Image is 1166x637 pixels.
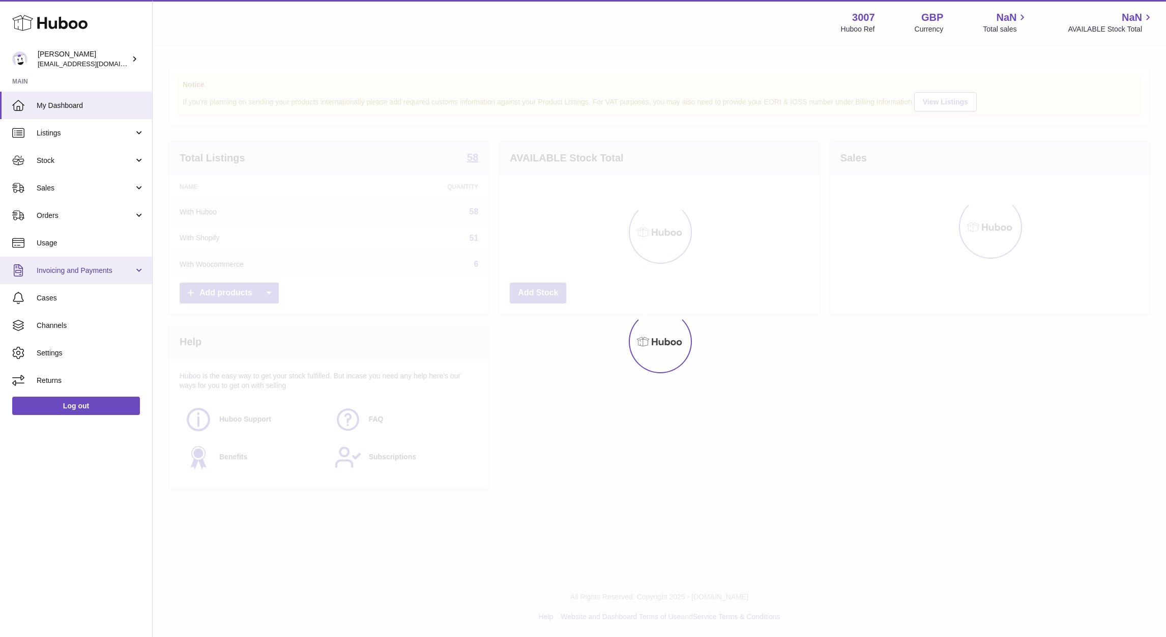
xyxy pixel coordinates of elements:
[37,266,134,275] span: Invoicing and Payments
[12,51,27,67] img: bevmay@maysama.com
[915,24,944,34] div: Currency
[852,11,875,24] strong: 3007
[37,376,144,385] span: Returns
[1068,24,1154,34] span: AVAILABLE Stock Total
[38,60,150,68] span: [EMAIL_ADDRESS][DOMAIN_NAME]
[37,128,134,138] span: Listings
[983,11,1028,34] a: NaN Total sales
[996,11,1016,24] span: NaN
[37,321,144,330] span: Channels
[37,348,144,358] span: Settings
[37,293,144,303] span: Cases
[37,101,144,110] span: My Dashboard
[37,238,144,248] span: Usage
[1068,11,1154,34] a: NaN AVAILABLE Stock Total
[12,397,140,415] a: Log out
[983,24,1028,34] span: Total sales
[37,211,134,220] span: Orders
[1122,11,1142,24] span: NaN
[841,24,875,34] div: Huboo Ref
[37,183,134,193] span: Sales
[37,156,134,165] span: Stock
[921,11,943,24] strong: GBP
[38,49,129,69] div: [PERSON_NAME]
